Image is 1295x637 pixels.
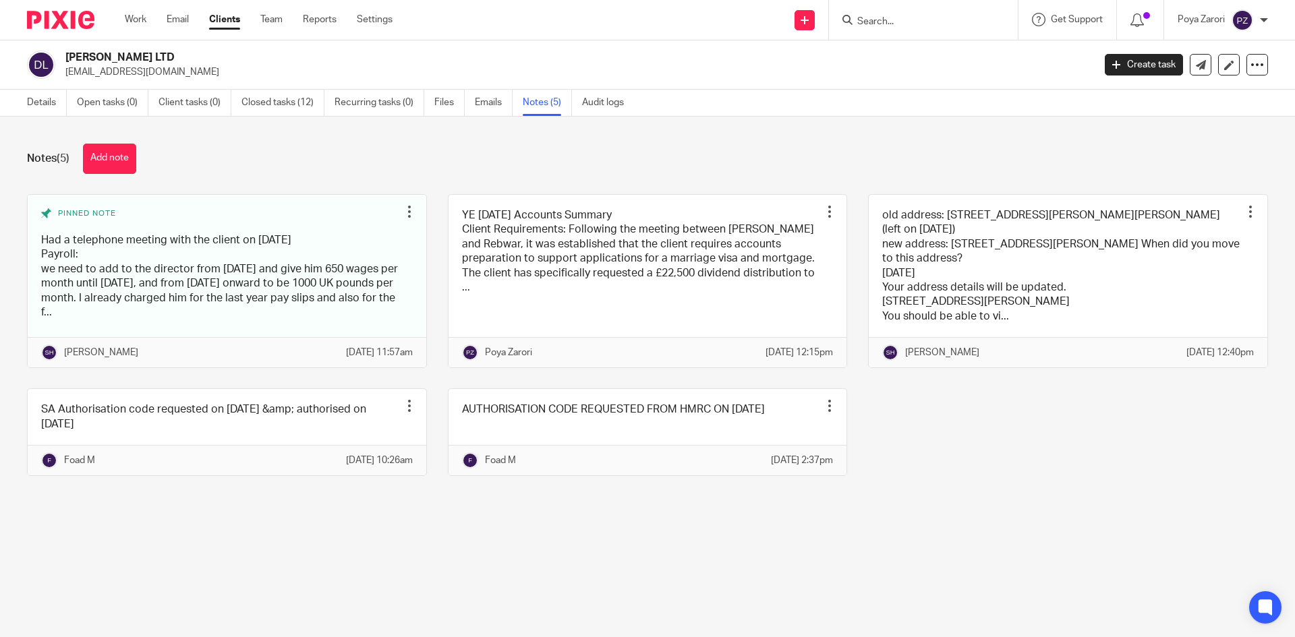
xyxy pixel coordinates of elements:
[27,152,69,166] h1: Notes
[1178,13,1225,26] p: Poya Zarori
[357,13,393,26] a: Settings
[771,454,833,467] p: [DATE] 2:37pm
[462,344,478,361] img: svg%3E
[1051,15,1103,24] span: Get Support
[856,16,977,28] input: Search
[65,51,881,65] h2: [PERSON_NAME] LTD
[27,51,55,79] img: svg%3E
[485,346,532,359] p: Poya Zarori
[83,144,136,174] button: Add note
[462,452,478,468] img: svg%3E
[766,346,833,359] p: [DATE] 12:15pm
[241,90,324,116] a: Closed tasks (12)
[260,13,283,26] a: Team
[27,11,94,29] img: Pixie
[77,90,148,116] a: Open tasks (0)
[882,344,898,361] img: svg%3E
[41,344,57,361] img: svg%3E
[905,346,979,359] p: [PERSON_NAME]
[335,90,424,116] a: Recurring tasks (0)
[346,454,413,467] p: [DATE] 10:26am
[41,208,399,223] div: Pinned note
[64,454,95,467] p: Foad M
[64,346,138,359] p: [PERSON_NAME]
[485,454,516,467] p: Foad M
[167,13,189,26] a: Email
[159,90,231,116] a: Client tasks (0)
[125,13,146,26] a: Work
[1186,346,1254,359] p: [DATE] 12:40pm
[209,13,240,26] a: Clients
[434,90,465,116] a: Files
[1232,9,1253,31] img: svg%3E
[523,90,572,116] a: Notes (5)
[41,452,57,468] img: svg%3E
[346,346,413,359] p: [DATE] 11:57am
[303,13,337,26] a: Reports
[582,90,634,116] a: Audit logs
[65,65,1085,79] p: [EMAIL_ADDRESS][DOMAIN_NAME]
[1105,54,1183,75] a: Create task
[475,90,513,116] a: Emails
[27,90,67,116] a: Details
[57,153,69,164] span: (5)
